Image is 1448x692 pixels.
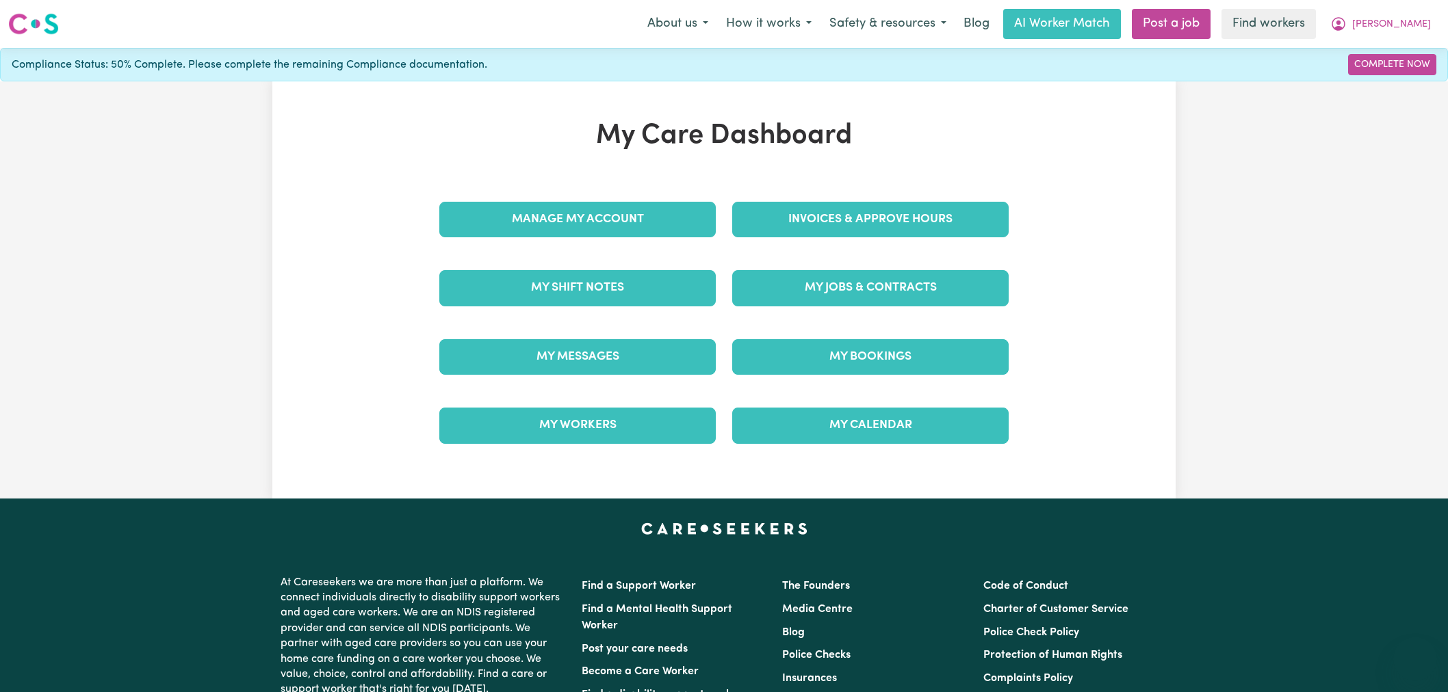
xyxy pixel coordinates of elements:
a: Find a Support Worker [582,581,696,591]
a: Complaints Policy [983,673,1073,684]
a: Careseekers home page [641,523,807,534]
button: About us [638,10,717,38]
a: My Workers [439,408,716,443]
a: Find a Mental Health Support Worker [582,604,732,631]
a: Find workers [1221,9,1316,39]
a: Complete Now [1348,54,1436,75]
a: Police Checks [782,650,851,661]
a: My Calendar [732,408,1009,443]
a: My Shift Notes [439,270,716,306]
a: Media Centre [782,604,853,615]
span: [PERSON_NAME] [1352,17,1431,32]
a: Code of Conduct [983,581,1068,591]
a: Post your care needs [582,643,688,654]
a: Protection of Human Rights [983,650,1122,661]
a: My Bookings [732,339,1009,375]
button: How it works [717,10,820,38]
h1: My Care Dashboard [431,120,1017,152]
a: The Founders [782,581,850,591]
a: Police Check Policy [983,627,1079,638]
button: Safety & resources [820,10,955,38]
a: Charter of Customer Service [983,604,1128,615]
a: Careseekers logo [8,8,59,40]
iframe: Button to launch messaging window [1393,637,1437,681]
a: Insurances [782,673,837,684]
a: Manage My Account [439,202,716,237]
a: My Messages [439,339,716,375]
a: Invoices & Approve Hours [732,202,1009,237]
a: Blog [955,9,998,39]
a: Post a job [1132,9,1211,39]
a: Become a Care Worker [582,666,699,677]
img: Careseekers logo [8,12,59,36]
a: My Jobs & Contracts [732,270,1009,306]
button: My Account [1321,10,1440,38]
a: AI Worker Match [1003,9,1121,39]
span: Compliance Status: 50% Complete. Please complete the remaining Compliance documentation. [12,57,487,73]
a: Blog [782,627,805,638]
